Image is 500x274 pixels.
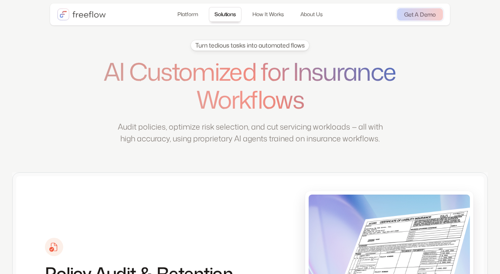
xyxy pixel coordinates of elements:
a: How It Works [247,7,289,22]
a: Platform [172,7,204,22]
div: Turn tedious tasks into automated flows [195,41,305,50]
h1: AI Customized for Insurance Workflows [84,58,417,114]
a: home [57,8,106,21]
a: Solutions [209,7,241,22]
a: About Us [295,7,328,22]
a: Get A Demo [397,8,443,21]
p: Audit policies, optimize risk selection, and cut servicing workloads — all with high accuracy, us... [113,121,388,144]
